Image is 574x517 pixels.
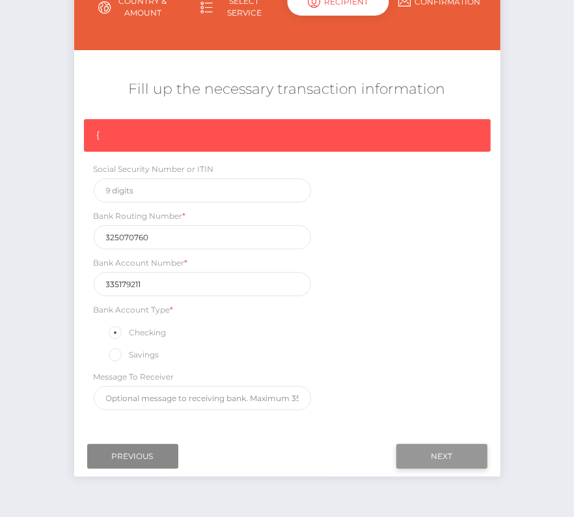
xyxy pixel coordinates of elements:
input: Optional message to receiving bank. Maximum 35 characters [94,386,312,410]
label: Checking [107,324,167,341]
input: Previous [87,444,178,469]
h5: Fill up the necessary transaction information [84,79,491,100]
label: Bank Account Number [94,257,188,269]
label: Bank Account Type [94,304,174,316]
span: { [97,129,100,141]
label: Message To Receiver [94,371,174,383]
label: Bank Routing Number [94,210,186,222]
input: Next [396,444,487,469]
label: Social Security Number or ITIN [94,163,214,175]
input: 9 digits [94,178,312,203]
label: Savings [107,346,159,363]
input: Only digits [94,272,312,296]
input: Only 9 digits [94,225,312,249]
